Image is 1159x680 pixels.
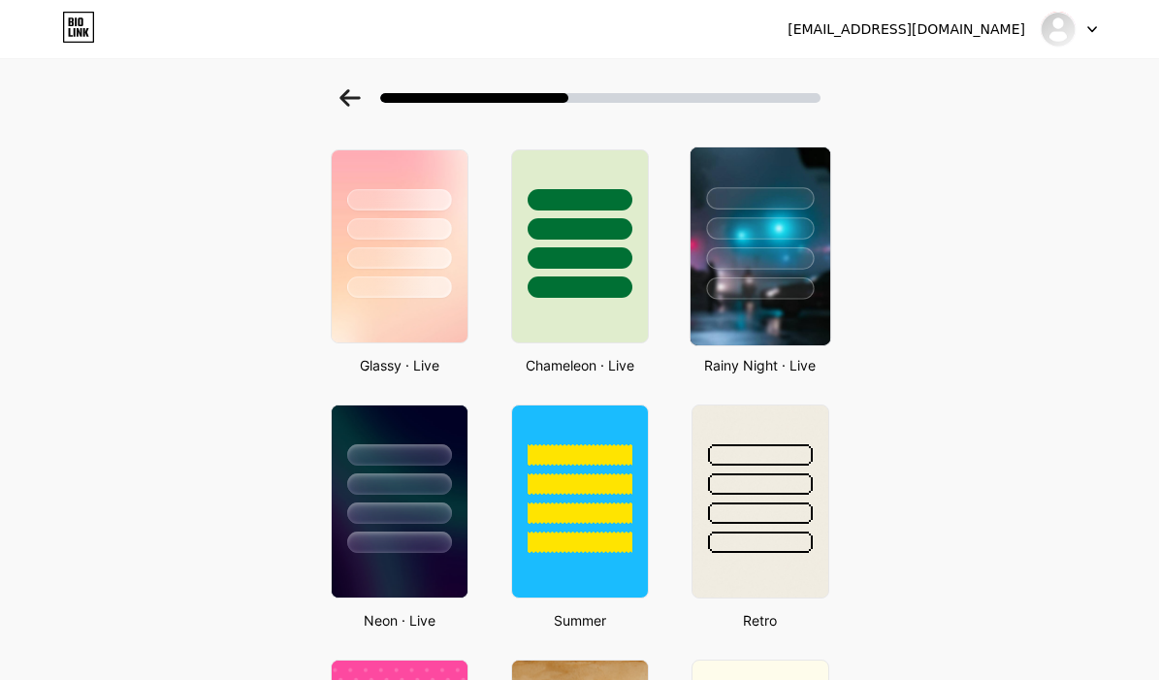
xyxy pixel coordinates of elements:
div: Neon · Live [325,610,474,631]
div: [EMAIL_ADDRESS][DOMAIN_NAME] [788,19,1025,40]
div: Summer [505,610,655,631]
div: Rainy Night · Live [686,355,835,375]
div: Glassy · Live [325,355,474,375]
img: rainy_night.jpg [690,147,829,345]
img: warga hoki [1040,11,1077,48]
div: Retro [686,610,835,631]
div: Chameleon · Live [505,355,655,375]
